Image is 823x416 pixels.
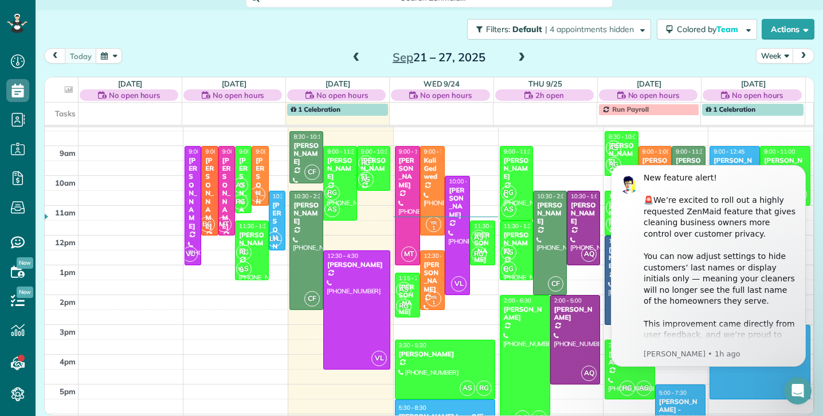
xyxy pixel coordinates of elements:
div: [PERSON_NAME] [327,261,387,269]
span: AQ [581,246,597,262]
span: LH [267,231,282,247]
button: prev [44,48,66,64]
span: RG [358,155,374,171]
span: AS [501,202,516,217]
span: 2pm [60,297,76,307]
a: [DATE] [637,79,661,88]
span: 11:30 - 1:00 [474,222,505,230]
div: [PERSON_NAME] [293,201,320,226]
span: YR [430,294,437,300]
iframe: Intercom notifications message [594,155,823,374]
span: VL [371,351,387,366]
span: MT [216,217,232,232]
div: [PERSON_NAME] [503,305,547,322]
span: 1 Celebration [706,105,755,113]
small: 1 [426,297,441,308]
span: No open hours [420,89,472,101]
span: CF [304,291,320,307]
span: 10am [55,178,76,187]
span: RG [233,194,248,210]
span: 5:00 - 7:30 [659,389,687,397]
span: 2:00 - 6:30 [504,297,531,304]
span: AS [471,230,487,245]
div: [PERSON_NAME] [272,201,282,275]
span: AS [324,202,340,217]
button: Week [756,48,794,64]
div: [PERSON_NAME] [205,156,214,230]
small: 1 [426,223,441,234]
span: YR [430,219,437,226]
span: 10:30 - 2:30 [293,193,324,200]
div: [PERSON_NAME] [255,156,265,230]
div: [PERSON_NAME] [570,201,597,226]
span: YR [254,190,261,196]
iframe: Intercom live chat [784,377,812,405]
span: No open hours [316,89,368,101]
span: 10:30 - 1:00 [571,193,602,200]
span: BG [199,217,215,232]
span: No open hours [732,89,783,101]
span: 5:30 - 8:30 [399,404,426,411]
span: 9:00 - 11:00 [256,148,287,155]
span: AS [358,172,374,187]
span: Run Payroll [612,105,649,113]
span: 9:00 - 10:30 [361,148,392,155]
span: 11:30 - 1:30 [239,222,270,230]
button: today [65,48,97,64]
span: Sep [393,50,413,64]
span: CF [548,276,563,292]
span: No open hours [628,89,680,101]
span: 10:00 - 2:00 [449,178,480,185]
span: 1pm [60,268,76,277]
span: RG [501,185,516,201]
div: [PERSON_NAME] [222,156,232,230]
div: [PERSON_NAME] [238,231,265,256]
span: RG [501,261,516,277]
span: 8:30 - 10:15 [293,133,324,140]
span: | 4 appointments hidden [545,24,634,34]
span: 10:30 - 2:00 [537,193,568,200]
button: Filters: Default | 4 appointments hidden [467,19,651,40]
span: AS [636,380,652,396]
div: Kali Gedwed [424,156,442,181]
span: AS [233,178,248,193]
span: New [17,257,33,269]
div: [PERSON_NAME] [503,156,530,181]
span: 12:30 - 2:30 [424,252,455,260]
div: [PERSON_NAME] [293,142,320,166]
span: RG [396,299,411,314]
span: 9:00 - 1:00 [642,148,670,155]
span: AQ [581,366,597,381]
span: No open hours [109,89,160,101]
a: [DATE] [118,79,143,88]
span: 10:30 - 12:30 [273,193,307,200]
div: [PERSON_NAME] [327,156,354,181]
div: [PERSON_NAME] [503,231,530,256]
span: 2:00 - 5:00 [554,297,582,304]
span: 3pm [60,327,76,336]
span: VL [451,276,467,292]
div: New feature alert! 🚨We’re excited to roll out a highly requested ZenMaid feature that gives clean... [50,18,203,299]
span: 4pm [60,357,76,366]
p: Message from Alexandre, sent 1h ago [50,194,203,205]
span: RG [471,246,487,262]
span: RG [620,380,635,396]
span: 11am [55,208,76,217]
span: 9:00 - 11:30 [504,148,535,155]
div: [PERSON_NAME] [554,305,597,322]
span: Default [512,24,543,34]
span: 9:00 - 11:15 [239,148,270,155]
span: 9:00 - 12:00 [222,148,253,155]
span: AS [606,140,621,156]
button: Actions [762,19,814,40]
span: 3:30 - 5:30 [399,342,426,349]
span: Colored by [677,24,742,34]
div: [PERSON_NAME] [188,156,198,230]
span: 9:00 - 11:30 [327,148,358,155]
span: AS [396,282,411,297]
a: [DATE] [222,79,246,88]
a: Filters: Default | 4 appointments hidden [461,19,651,40]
